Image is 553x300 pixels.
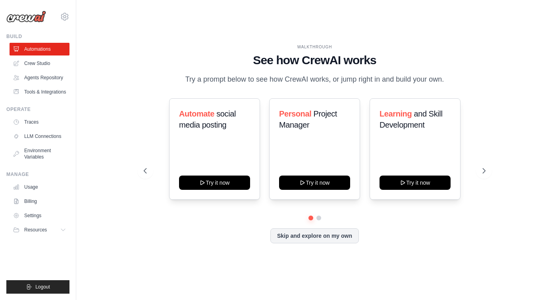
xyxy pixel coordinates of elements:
[10,224,69,236] button: Resources
[270,228,359,243] button: Skip and explore on my own
[10,130,69,143] a: LLM Connections
[10,43,69,55] a: Automations
[10,116,69,128] a: Traces
[144,44,486,50] div: WALKTHROUGH
[10,86,69,98] a: Tools & Integrations
[181,74,448,85] p: Try a prompt below to see how CrewAI works, or jump right in and build your own.
[179,176,250,190] button: Try it now
[380,109,412,118] span: Learning
[6,280,69,294] button: Logout
[6,11,46,23] img: Logo
[279,109,337,129] span: Project Manager
[10,71,69,84] a: Agents Repository
[6,106,69,113] div: Operate
[6,33,69,40] div: Build
[380,176,451,190] button: Try it now
[279,109,311,118] span: Personal
[10,195,69,208] a: Billing
[10,209,69,222] a: Settings
[6,171,69,178] div: Manage
[279,176,350,190] button: Try it now
[10,144,69,163] a: Environment Variables
[35,284,50,290] span: Logout
[179,109,214,118] span: Automate
[24,227,47,233] span: Resources
[10,57,69,70] a: Crew Studio
[144,53,486,67] h1: See how CrewAI works
[380,109,442,129] span: and Skill Development
[10,181,69,193] a: Usage
[179,109,236,129] span: social media posting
